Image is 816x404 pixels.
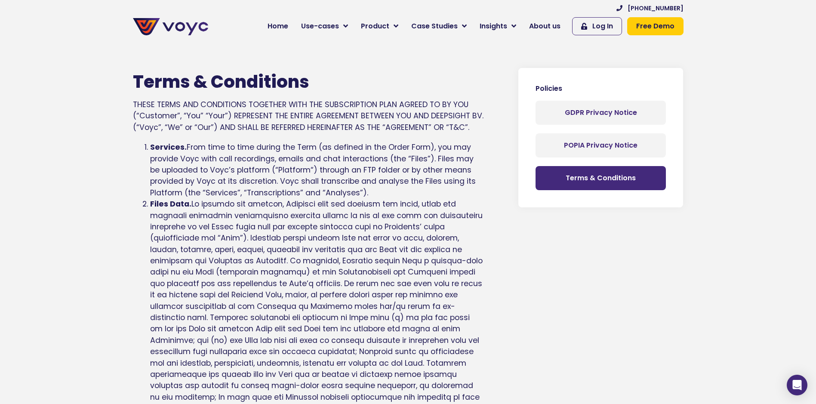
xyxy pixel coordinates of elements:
[529,21,560,31] span: About us
[261,18,295,35] a: Home
[787,375,807,395] div: Open Intercom Messenger
[405,18,473,35] a: Case Studies
[572,17,622,35] a: Log In
[564,142,637,149] span: POPIA Privacy Notice
[628,4,684,13] span: [PHONE_NUMBER]
[133,18,208,35] img: voyc-full-logo
[361,21,389,31] span: Product
[480,21,507,31] span: Insights
[616,4,684,13] a: [PHONE_NUMBER]
[268,21,288,31] span: Home
[627,17,684,35] a: Free Demo
[536,101,666,125] a: GDPR Privacy Notice
[301,21,339,31] span: Use-cases
[150,142,484,198] li: From time to time during the Term (as defined in the Order Form), you may provide Voyc with call ...
[536,85,666,92] p: Policies
[592,21,613,31] span: Log In
[150,142,187,152] b: Services.
[523,18,567,35] a: About us
[636,21,674,31] span: Free Demo
[473,18,523,35] a: Insights
[565,109,637,116] span: GDPR Privacy Notice
[536,133,666,157] a: POPIA Privacy Notice
[544,175,657,182] p: Terms & Conditions
[133,71,484,92] h1: Terms & Conditions
[295,18,354,35] a: Use-cases
[133,71,484,133] div: THESE TERMS AND CONDITIONS TOGETHER WITH THE SUBSCRIPTION PLAN AGREED TO BY YOU (“Customer”, “You...
[411,21,458,31] span: Case Studies
[354,18,405,35] a: Product
[150,199,191,209] b: Files Data.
